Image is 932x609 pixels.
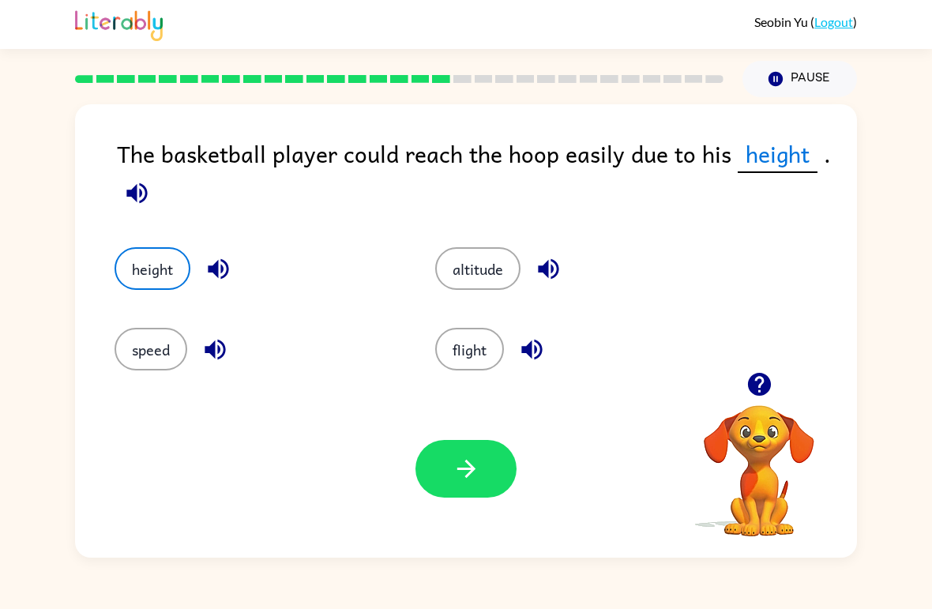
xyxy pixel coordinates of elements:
[117,136,857,216] div: The basketball player could reach the hoop easily due to his .
[680,381,838,539] video: Your browser must support playing .mp4 files to use Literably. Please try using another browser.
[742,61,857,97] button: Pause
[738,136,817,173] span: height
[814,14,853,29] a: Logout
[754,14,810,29] span: Seobin Yu
[435,247,520,290] button: altitude
[115,328,187,370] button: speed
[435,328,504,370] button: flight
[115,247,190,290] button: height
[754,14,857,29] div: ( )
[75,6,163,41] img: Literably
